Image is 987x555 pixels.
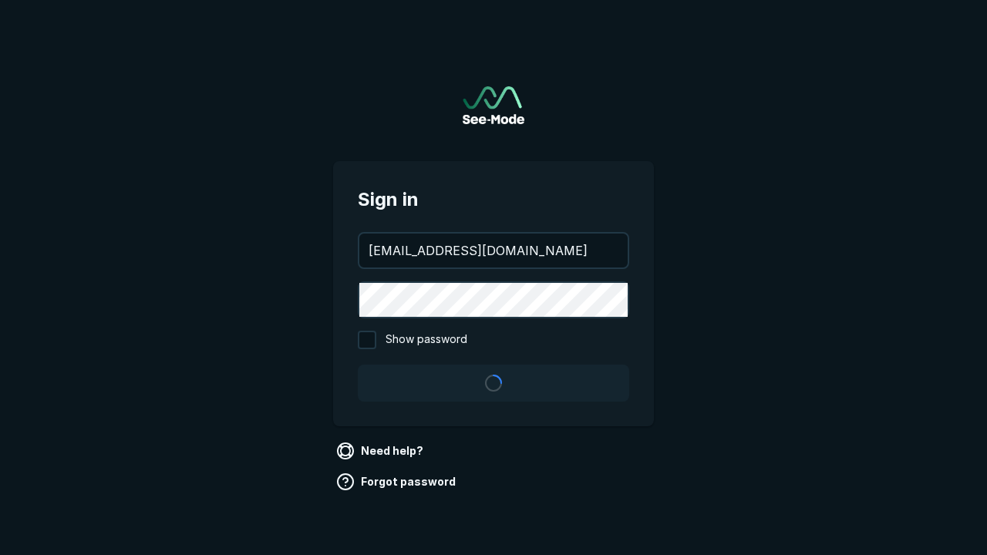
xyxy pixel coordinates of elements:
a: Go to sign in [463,86,524,124]
a: Need help? [333,439,429,463]
span: Sign in [358,186,629,214]
img: See-Mode Logo [463,86,524,124]
a: Forgot password [333,469,462,494]
input: your@email.com [359,234,628,267]
span: Show password [386,331,467,349]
